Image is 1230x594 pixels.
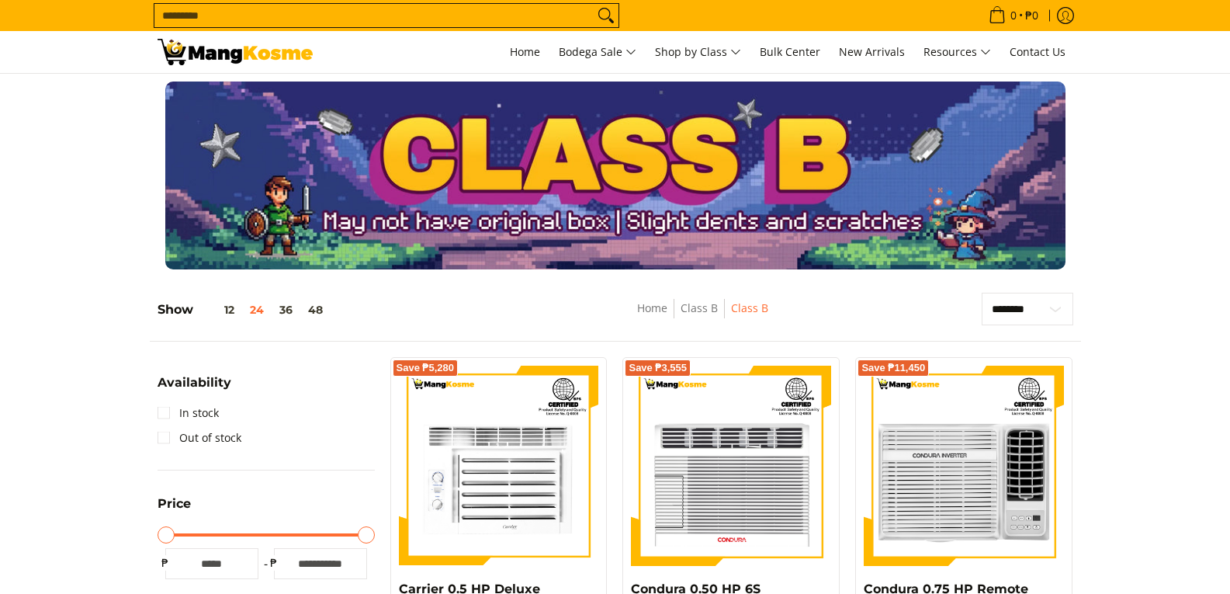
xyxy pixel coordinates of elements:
span: ₱0 [1023,10,1041,21]
img: Class B Class B | Mang Kosme [158,39,313,65]
a: Home [502,31,548,73]
a: Bulk Center [752,31,828,73]
span: Price [158,498,191,510]
a: In stock [158,401,219,426]
a: Out of stock [158,426,241,450]
a: Contact Us [1002,31,1073,73]
span: 0 [1008,10,1019,21]
button: 12 [193,304,242,316]
span: ₱ [266,555,282,571]
span: Class B [731,299,768,318]
span: Availability [158,377,231,389]
span: Bodega Sale [559,43,636,62]
a: Bodega Sale [551,31,644,73]
img: Condura 0.75 HP Remote Compact Window-Type Inverter Air Conditioner (Class B) [864,366,1064,566]
button: 36 [272,304,300,316]
button: 24 [242,304,272,316]
span: Shop by Class [655,43,741,62]
a: Home [637,300,667,315]
span: Save ₱3,555 [629,363,687,373]
a: Shop by Class [647,31,749,73]
button: 48 [300,304,331,316]
span: Save ₱5,280 [397,363,455,373]
span: Resources [923,43,991,62]
span: Contact Us [1010,44,1065,59]
nav: Main Menu [328,31,1073,73]
button: Search [594,4,618,27]
nav: Breadcrumbs [528,299,876,334]
img: Carrier 0.5 HP Deluxe Optima Green Window-Type, Non-Inverter Air Conditioner (Class B) [399,366,599,566]
img: condura-wrac-6s-premium-mang-kosme [631,366,831,566]
span: New Arrivals [839,44,905,59]
summary: Open [158,498,191,522]
span: Bulk Center [760,44,820,59]
span: • [984,7,1043,24]
span: Save ₱11,450 [861,363,925,373]
a: New Arrivals [831,31,913,73]
a: Class B [681,300,718,315]
span: Home [510,44,540,59]
summary: Open [158,377,231,401]
span: ₱ [158,555,173,571]
a: Resources [916,31,999,73]
h5: Show [158,302,331,318]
